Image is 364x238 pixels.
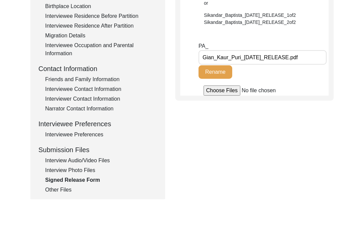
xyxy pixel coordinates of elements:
div: Signed Release Form [45,176,157,184]
div: Submission Files [38,145,157,155]
div: Migration Details [45,32,157,40]
div: Friends and Family Information [45,75,157,83]
div: Interview Audio/Video Files [45,157,157,165]
div: Interviewee Contact Information [45,85,157,93]
div: Contact Information [38,64,157,74]
div: Other Files [45,186,157,194]
div: Interviewee Preferences [38,119,157,129]
span: PA_ [199,43,208,49]
div: Interviewee Preferences [45,131,157,139]
div: Interview Photo Files [45,166,157,174]
button: Rename [199,65,232,79]
div: Narrator Contact Information [45,105,157,113]
div: Birthplace Location [45,2,157,10]
div: Interviewee Occupation and Parental Information [45,41,157,58]
div: Interviewee Residence After Partition [45,22,157,30]
div: Interviewer Contact Information [45,95,157,103]
div: Interviewee Residence Before Partition [45,12,157,20]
